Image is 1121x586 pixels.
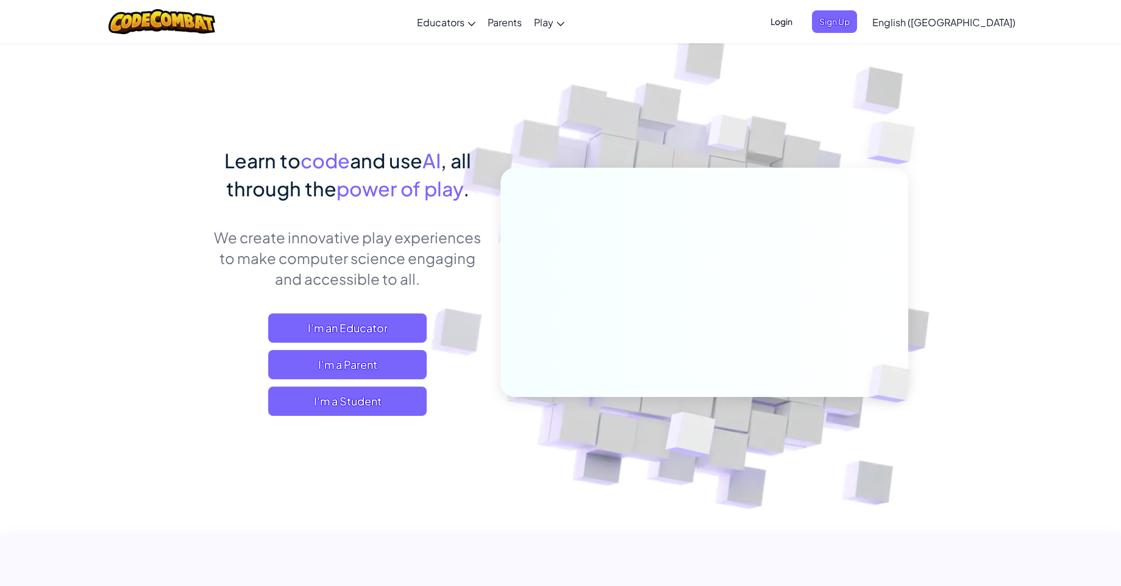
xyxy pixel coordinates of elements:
img: Overlap cubes [635,386,744,487]
a: Play [528,5,571,38]
span: English ([GEOGRAPHIC_DATA]) [872,16,1016,29]
span: code [301,148,350,173]
span: and use [350,148,422,173]
a: Educators [411,5,482,38]
span: Learn to [224,148,301,173]
span: Play [534,16,553,29]
button: I'm a Student [268,387,427,416]
a: English ([GEOGRAPHIC_DATA]) [866,5,1022,38]
button: Login [763,10,800,33]
button: Sign Up [812,10,857,33]
img: Overlap cubes [843,91,948,195]
span: Educators [417,16,464,29]
a: Parents [482,5,528,38]
img: CodeCombat logo [109,9,215,34]
span: power of play [336,176,463,201]
p: We create innovative play experiences to make computer science engaging and accessible to all. [213,227,482,289]
img: Overlap cubes [848,339,939,428]
a: I'm an Educator [268,313,427,343]
span: AI [422,148,441,173]
img: Overlap cubes [685,91,772,182]
a: I'm a Parent [268,350,427,379]
span: . [463,176,469,201]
